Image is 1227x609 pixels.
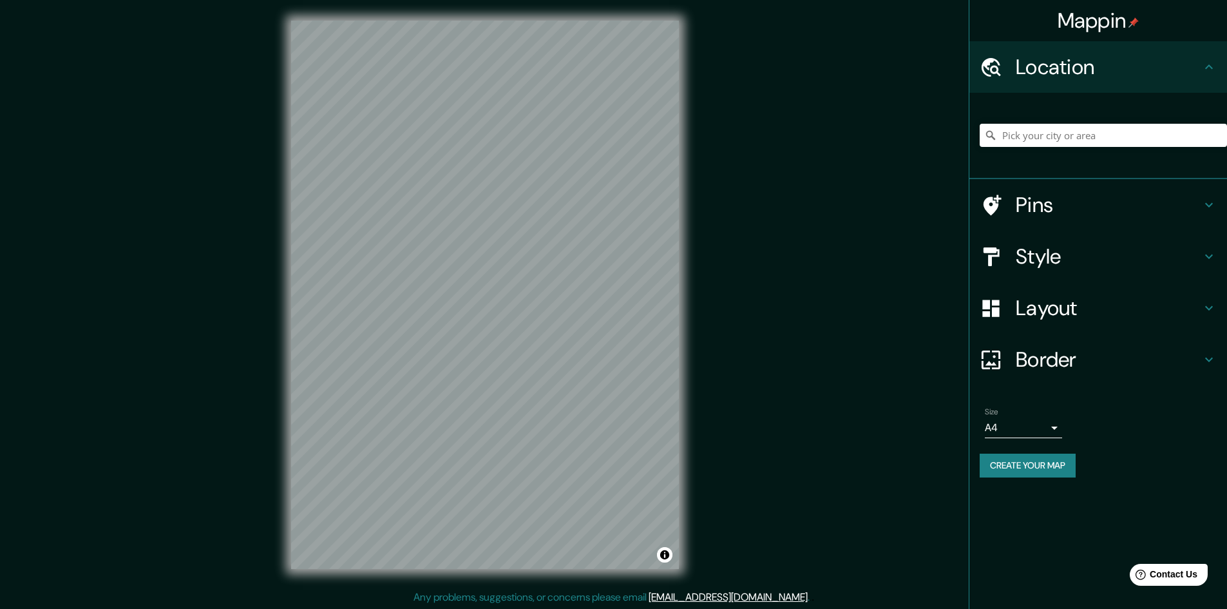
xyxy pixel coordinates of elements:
label: Size [985,407,998,418]
div: . [812,590,814,605]
h4: Pins [1016,192,1201,218]
canvas: Map [291,21,679,569]
div: Pins [969,179,1227,231]
input: Pick your city or area [980,124,1227,147]
p: Any problems, suggestions, or concerns please email . [414,590,810,605]
div: Layout [969,282,1227,334]
h4: Style [1016,244,1201,269]
h4: Mappin [1058,8,1139,34]
div: Location [969,41,1227,93]
iframe: Help widget launcher [1112,559,1213,595]
div: Border [969,334,1227,385]
div: A4 [985,418,1062,438]
h4: Layout [1016,295,1201,321]
h4: Location [1016,54,1201,80]
button: Toggle attribution [657,547,672,563]
div: . [810,590,812,605]
button: Create your map [980,454,1076,478]
div: Style [969,231,1227,282]
img: pin-icon.png [1128,17,1139,28]
a: [EMAIL_ADDRESS][DOMAIN_NAME] [649,590,808,604]
h4: Border [1016,347,1201,372]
